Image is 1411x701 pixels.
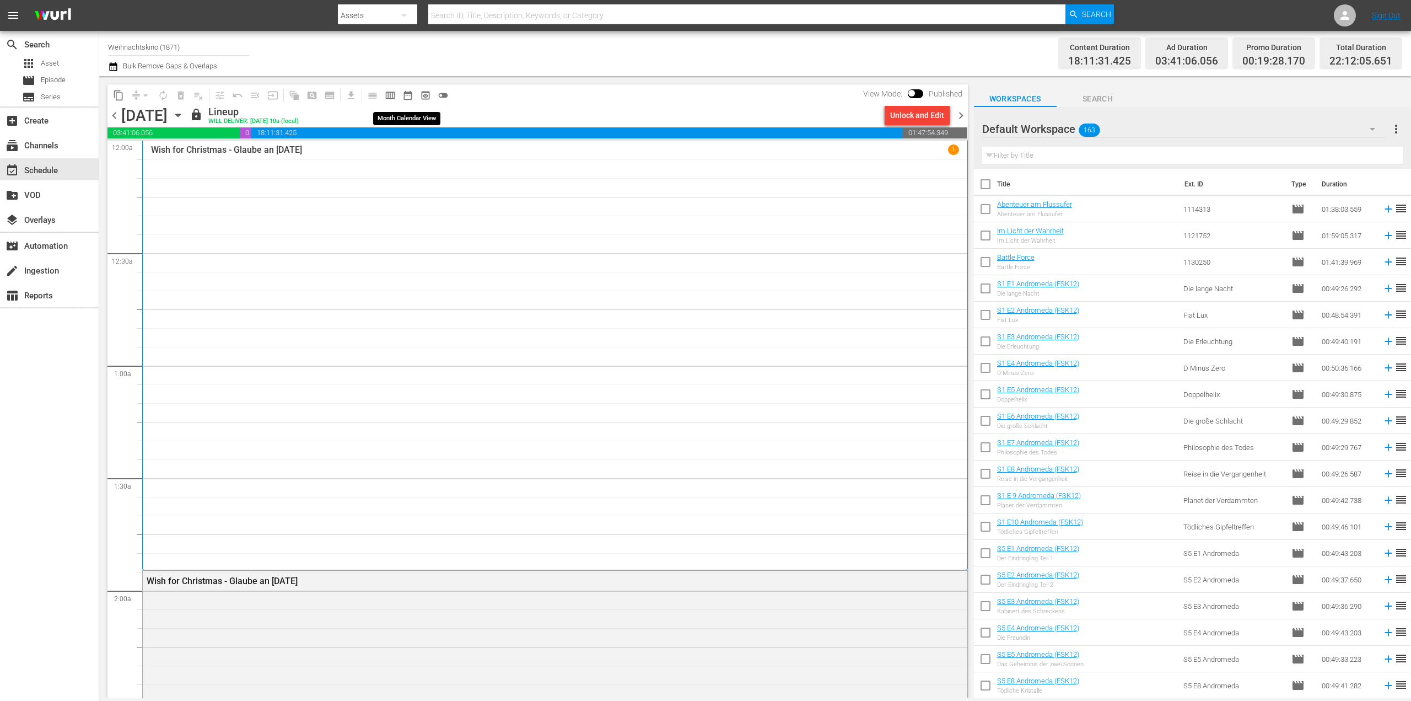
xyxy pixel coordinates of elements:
span: Episode [22,74,35,87]
svg: Add to Schedule [1382,441,1394,453]
span: Asset [41,58,59,69]
img: ans4CAIJ8jUAAAAAAAAAAAAAAAAAAAAAAAAgQb4GAAAAAAAAAAAAAAAAAAAAAAAAJMjXAAAAAAAAAAAAAAAAAAAAAAAAgAT5G... [26,3,79,29]
a: S1 E 9 Andromeda (FSK12) [997,491,1081,500]
span: 18:11:31.425 [251,127,903,138]
td: Tödliches Gipfeltreffen [1179,513,1286,540]
span: Day Calendar View [360,84,381,106]
span: Create Series Block [321,87,338,104]
td: 00:49:40.191 [1317,328,1378,355]
svg: Add to Schedule [1382,388,1394,400]
span: 18:11:31.425 [1068,55,1131,68]
span: more_vert [1390,122,1403,136]
svg: Add to Schedule [1382,309,1394,321]
span: Bulk Remove Gaps & Overlaps [121,62,217,70]
a: S5 E8 Andromeda (FSK12) [997,677,1079,685]
a: S5 E1 Andromeda (FSK12) [997,544,1079,553]
span: Episode [1291,361,1305,374]
td: 00:49:29.767 [1317,434,1378,461]
span: reorder [1394,414,1408,427]
div: Der Eindringling Teil 2 [997,581,1079,588]
span: Episode [1291,335,1305,348]
span: reorder [1394,361,1408,374]
td: S5 E3 Andromeda [1179,593,1286,619]
td: 00:49:42.738 [1317,487,1378,513]
span: VOD [6,189,19,202]
span: Episode [1291,494,1305,507]
td: 01:59:05.317 [1317,222,1378,249]
svg: Add to Schedule [1382,653,1394,665]
div: Im Licht der Wahrheit [997,237,1064,244]
div: Doppelhelix [997,396,1079,403]
a: Im Licht der Wahrheit [997,227,1064,235]
span: Download as CSV [338,84,360,106]
p: Wish for Christmas - Glaube an [DATE] [151,145,302,155]
svg: Add to Schedule [1382,494,1394,506]
span: lock [190,108,203,121]
span: Create [6,114,19,127]
span: Episode [1291,229,1305,242]
p: 1 [951,146,955,153]
div: Fiat Lux [997,317,1079,324]
span: menu [7,9,20,22]
a: S1 E7 Andromeda (FSK12) [997,438,1079,447]
td: 00:49:26.292 [1317,275,1378,302]
td: 00:49:43.203 [1317,619,1378,646]
a: S1 E10 Andromeda (FSK12) [997,518,1083,526]
svg: Add to Schedule [1382,679,1394,692]
div: Die lange Nacht [997,290,1079,297]
td: S5 E1 Andromeda [1179,540,1286,566]
a: S1 E5 Andromeda (FSK12) [997,386,1079,394]
td: 00:50:36.166 [1317,355,1378,381]
span: Episode [1291,652,1305,666]
svg: Add to Schedule [1382,521,1394,533]
span: reorder [1394,228,1408,242]
td: S5 E4 Andromeda [1179,619,1286,646]
span: Series [22,90,35,104]
th: Title [997,169,1178,200]
span: Episode [1291,202,1305,216]
a: S1 E2 Andromeda (FSK12) [997,306,1079,314]
span: reorder [1394,493,1408,506]
span: reorder [1394,308,1408,321]
span: View Backup [417,87,434,104]
span: Episode [1291,467,1305,480]
button: Search [1065,4,1114,24]
span: 03:41:06.056 [107,127,240,138]
span: Episode [1291,573,1305,586]
span: reorder [1394,678,1408,692]
span: content_copy [113,90,124,101]
td: 01:41:39.969 [1317,249,1378,275]
td: 1121752 [1179,222,1286,249]
div: Content Duration [1068,40,1131,55]
td: Fiat Lux [1179,302,1286,328]
span: Episode [1291,600,1305,613]
span: Published [923,89,968,98]
span: 24 hours Lineup View is OFF [434,87,452,104]
span: Episode [1291,441,1305,454]
span: 00:19:28.170 [240,127,251,138]
td: Die lange Nacht [1179,275,1286,302]
a: S1 E8 Andromeda (FSK12) [997,465,1079,473]
span: 01:47:54.349 [903,127,967,138]
svg: Add to Schedule [1382,574,1394,586]
span: chevron_right [954,109,968,122]
svg: Add to Schedule [1382,203,1394,215]
td: D Minus Zero [1179,355,1286,381]
span: Loop Content [154,87,172,104]
div: Die Freundin [997,634,1079,641]
span: reorder [1394,572,1408,586]
span: calendar_view_week_outlined [385,90,396,101]
span: Episode [41,74,66,85]
td: 00:49:26.587 [1317,461,1378,487]
div: [DATE] [121,106,168,125]
span: Episode [1291,414,1305,427]
span: 22:12:05.651 [1329,55,1392,68]
span: toggle_off [438,90,449,101]
span: Channels [6,139,19,152]
a: S5 E3 Andromeda (FSK12) [997,597,1079,606]
div: Default Workspace [982,114,1386,145]
div: Ad Duration [1155,40,1218,55]
td: 00:49:41.282 [1317,672,1378,699]
div: Das Geheimnis der zwei Sonnen [997,661,1084,668]
span: Fill episodes with ad slates [246,87,264,104]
